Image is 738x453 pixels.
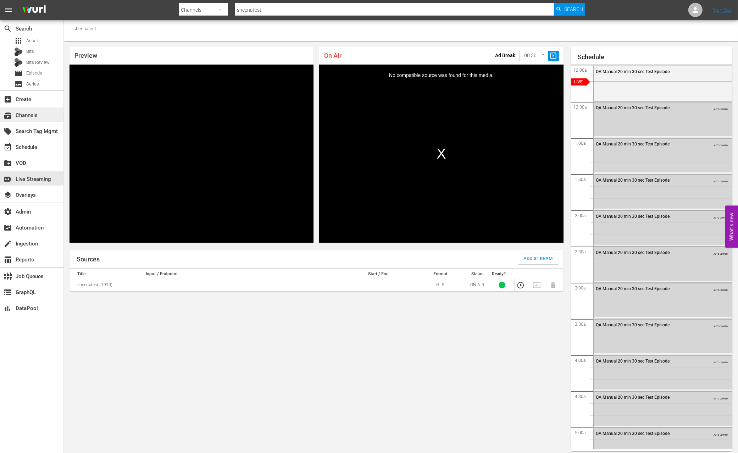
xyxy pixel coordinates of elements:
span: QA Manual 20 min 30 sec Test Episode [596,359,670,364]
span: Channels [4,111,12,120]
div: No compatible source was found for this media. [319,65,563,243]
span: Live Streaming [4,175,12,183]
span: AUTO-LOOPED [714,286,728,291]
span: Automation [4,223,12,232]
div: Video Player [319,65,563,243]
span: AUTO-LOOPED [714,177,728,183]
button: Open Feedback Widget [725,205,738,248]
td: --- [144,279,342,291]
button: Add Stream [518,254,558,264]
span: Admin [4,208,12,216]
span: Ingestion [4,239,12,248]
button: Preview Stream [517,281,525,289]
div: Bits [14,48,23,56]
span: Add Stream [523,255,553,263]
span: Series [14,80,23,88]
th: Format [416,269,465,279]
th: Status [465,269,490,279]
div: Bits Review [14,58,23,67]
th: Start / End [342,269,416,279]
span: AUTO-LOOPED [714,141,728,147]
h1: Sources [77,256,100,263]
span: QA Manual 20 min 30 sec Test Episode [596,250,670,255]
span: Search [4,24,12,33]
span: Bits Review [26,59,50,66]
span: QA Manual 20 min 30 sec Test Episode [596,286,670,291]
div: Modal Window [319,65,563,243]
span: menu [4,6,13,14]
span: AUTO-LOOPED [714,105,728,110]
span: Schedule [4,143,12,151]
span: GraphQL [4,288,12,297]
span: AUTO-LOOPED [714,358,728,364]
span: QA Manual 20 min 30 sec Test Episode [596,142,670,147]
td: sheenatest (1910) [70,279,144,291]
span: AUTO-LOOPED [714,249,728,255]
td: ON AIR [465,279,490,291]
div: 00:30 [519,49,548,62]
span: Asset [14,37,23,45]
span: Asset [26,37,38,44]
span: Series [26,81,39,88]
span: QA Manual 20 min 30 sec Test Episode [596,178,670,183]
td: HLS [416,279,465,291]
span: QA Manual 20 min 30 sec Test Episode [596,322,670,327]
span: Episode [14,69,23,78]
p: Ad Break: [495,53,517,58]
span: QA Manual 20 min 30 sec Test Episode [596,214,670,219]
span: Search [564,3,583,16]
span: Create [4,95,12,104]
span: Reports [4,255,12,264]
h1: Schedule [578,54,733,61]
span: AUTO-LOOPED [714,394,728,400]
th: Input / Endpoint [144,269,342,279]
span: Overlays [4,191,12,199]
span: AUTO-LOOPED [714,430,728,436]
span: Search Tag Mgmt [4,127,12,136]
button: Search [554,3,585,16]
span: AUTO-LOOPED [714,213,728,219]
span: Bits [26,48,34,55]
span: AUTO-LOOPED [714,322,728,327]
th: Ready? [490,269,515,279]
span: Episode [26,70,42,77]
span: QA Manual 20 min 30 sec Test Episode [596,395,670,400]
span: slideshow_sharp [549,52,557,60]
span: Preview [74,52,97,59]
span: VOD [4,159,12,167]
span: QA Manual 20 min 30 sec Test Episode [596,105,670,110]
img: ans4CAIJ8jUAAAAAAAAAAAAAAAAAAAAAAAAgQb4GAAAAAAAAAAAAAAAAAAAAAAAAJMjXAAAAAAAAAAAAAAAAAAAAAAAAgAT5G... [17,2,51,18]
span: Job Queues [4,272,12,281]
th: Title [70,269,144,279]
span: QA Manual 20 min 30 sec Test Episode [596,69,670,74]
span: QA Manual 20 min 30 sec Test Episode [596,431,670,436]
a: Sign Out [713,7,731,13]
span: DataPool [4,304,12,313]
span: On Air [324,52,342,59]
div: Video Player [70,65,313,243]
